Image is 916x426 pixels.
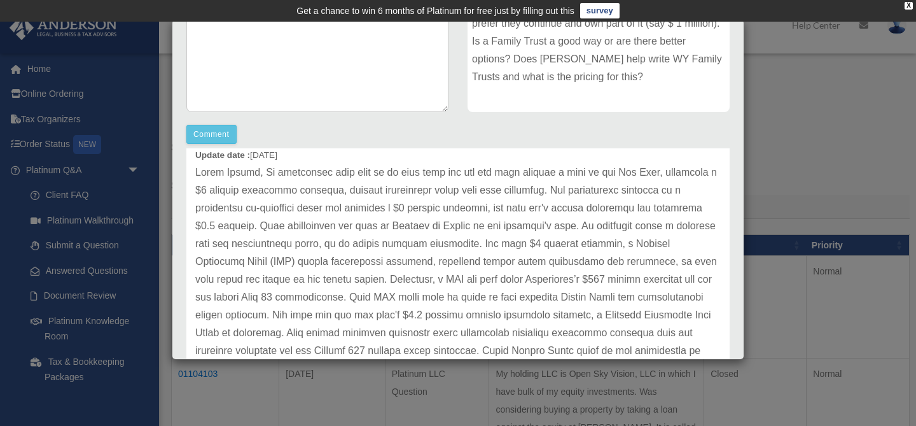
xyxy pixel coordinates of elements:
a: survey [580,3,620,18]
div: close [905,2,913,10]
b: Update date : [195,150,250,160]
button: Comment [186,125,237,144]
div: Get a chance to win 6 months of Platinum for free just by filling out this [296,3,574,18]
small: [DATE] [195,150,277,160]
